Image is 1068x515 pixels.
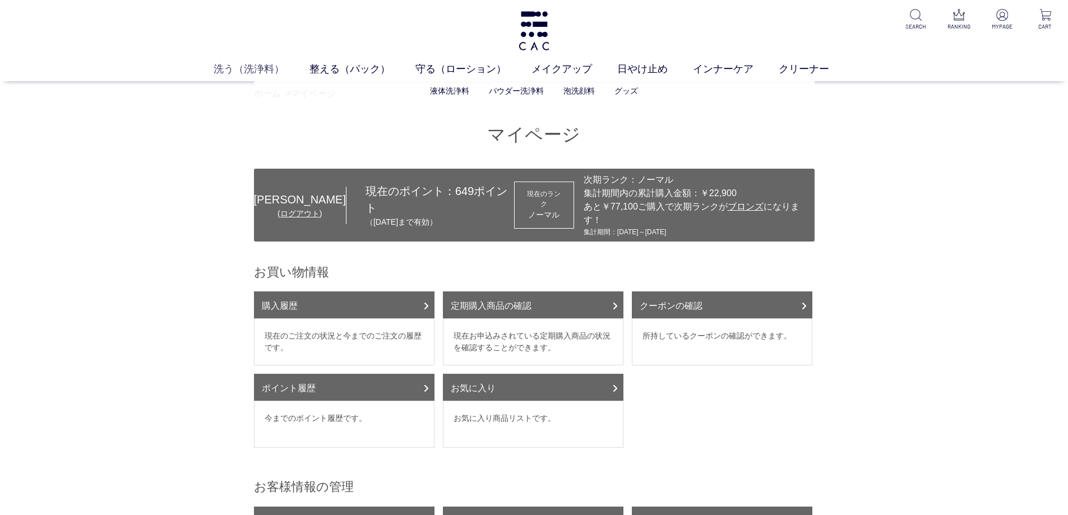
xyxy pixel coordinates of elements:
p: RANKING [945,22,973,31]
div: あと￥77,100ご購入で次期ランクが になります！ [584,200,809,227]
p: （[DATE]まで有効） [366,216,514,228]
a: SEARCH [902,9,930,31]
a: パウダー洗浄料 [489,86,544,95]
a: 液体洗浄料 [430,86,469,95]
a: 泡洗顔料 [563,86,595,95]
dd: 現在のご注文の状況と今までのご注文の履歴です。 [254,318,434,365]
h2: お買い物情報 [254,264,815,280]
h2: お客様情報の管理 [254,479,815,495]
a: CART [1032,9,1059,31]
p: MYPAGE [988,22,1016,31]
a: メイクアップ [531,62,617,77]
a: MYPAGE [988,9,1016,31]
div: 集計期間内の累計購入金額：￥22,900 [584,187,809,200]
dd: 今までのポイント履歴です。 [254,401,434,448]
a: クーポンの確認 [632,291,812,318]
dt: 現在のランク [525,189,563,209]
div: ノーマル [525,209,563,221]
a: 洗う（洗浄料） [214,62,309,77]
a: インナーケア [693,62,779,77]
a: お気に入り [443,374,623,401]
a: 定期購入商品の確認 [443,291,623,318]
a: 購入履歴 [254,291,434,318]
div: 次期ランク：ノーマル [584,173,809,187]
a: ポイント履歴 [254,374,434,401]
a: クリーナー [779,62,854,77]
p: CART [1032,22,1059,31]
dd: 所持しているクーポンの確認ができます。 [632,318,812,365]
a: 守る（ローション） [415,62,531,77]
img: logo [517,11,551,50]
a: 日やけ止め [617,62,693,77]
a: 整える（パック） [309,62,415,77]
a: ログアウト [280,209,320,218]
dd: 現在お申込みされている定期購入商品の状況を確認することができます。 [443,318,623,365]
a: RANKING [945,9,973,31]
span: 649 [455,185,474,197]
p: SEARCH [902,22,930,31]
h1: マイページ [254,123,815,147]
a: グッズ [614,86,638,95]
div: [PERSON_NAME] [254,191,346,208]
span: ブロンズ [728,202,764,211]
dd: お気に入り商品リストです。 [443,401,623,448]
div: 集計期間：[DATE]～[DATE] [584,227,809,237]
div: 現在のポイント： ポイント [346,183,514,228]
div: ( ) [254,208,346,220]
